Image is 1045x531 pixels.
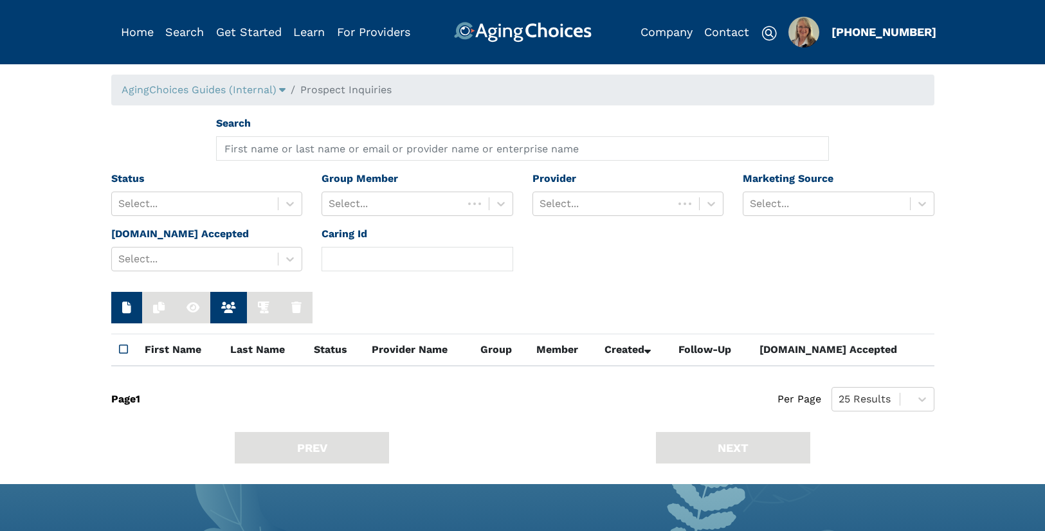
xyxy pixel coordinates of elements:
[247,292,280,323] button: Run Integrations
[671,334,752,366] th: Follow-Up
[142,292,176,323] button: Duplicate
[322,171,398,186] label: Group Member
[777,387,821,411] span: Per Page
[165,22,204,42] div: Popover trigger
[293,25,325,39] a: Learn
[532,171,576,186] label: Provider
[364,334,473,366] th: Provider Name
[641,25,693,39] a: Company
[165,25,204,39] a: Search
[216,136,829,161] input: First name or last name or email or provider name or enterprise name
[656,432,810,464] button: NEXT
[111,292,142,323] button: New
[831,25,936,39] a: [PHONE_NUMBER]
[122,82,286,98] div: Popover trigger
[111,75,934,105] nav: breadcrumb
[280,292,313,323] button: Delete
[223,334,306,366] th: Last Name
[752,334,934,366] th: [DOMAIN_NAME] Accepted
[306,334,365,366] th: Status
[111,226,249,242] label: [DOMAIN_NAME] Accepted
[453,22,591,42] img: AgingChoices
[176,292,210,323] button: View
[704,25,749,39] a: Contact
[743,171,833,186] label: Marketing Source
[111,387,140,411] div: Page 1
[216,25,282,39] a: Get Started
[473,334,529,366] th: Group
[216,116,251,131] label: Search
[122,84,277,96] span: AgingChoices Guides (Internal)
[529,334,597,366] th: Member
[137,334,223,366] th: First Name
[121,25,154,39] a: Home
[761,26,777,41] img: search-icon.svg
[122,84,286,96] a: AgingChoices Guides (Internal)
[597,334,670,366] th: Created
[788,17,819,48] img: 0d6ac745-f77c-4484-9392-b54ca61ede62.jpg
[235,432,389,464] button: PREV
[788,17,819,48] div: Popover trigger
[210,292,247,323] button: View Members
[111,171,145,186] label: Status
[322,226,367,242] label: Caring Id
[337,25,410,39] a: For Providers
[300,84,392,96] span: Prospect Inquiries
